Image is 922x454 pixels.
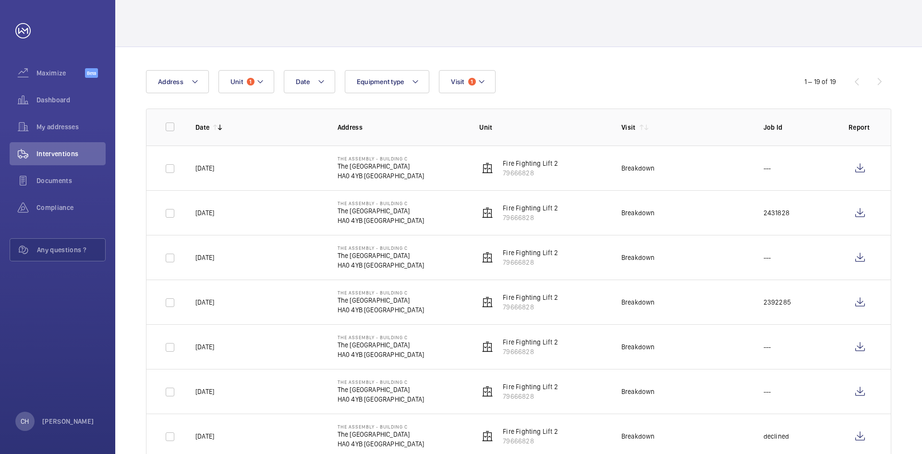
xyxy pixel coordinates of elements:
[503,248,558,258] p: Fire Fighting Lift 2
[503,347,558,356] p: 79666828
[503,293,558,302] p: Fire Fighting Lift 2
[482,386,493,397] img: elevator.svg
[503,302,558,312] p: 79666828
[195,342,214,352] p: [DATE]
[338,245,425,251] p: The Assembly - Building C
[439,70,495,93] button: Visit1
[479,123,606,132] p: Unit
[338,350,425,359] p: HA0 4YB [GEOGRAPHIC_DATA]
[503,436,558,446] p: 79666828
[764,123,833,132] p: Job Id
[195,163,214,173] p: [DATE]
[195,253,214,262] p: [DATE]
[338,334,425,340] p: The Assembly - Building C
[21,417,29,426] p: CH
[451,78,464,86] span: Visit
[621,123,636,132] p: Visit
[338,206,425,216] p: The [GEOGRAPHIC_DATA]
[503,203,558,213] p: Fire Fighting Lift 2
[482,252,493,263] img: elevator.svg
[338,295,425,305] p: The [GEOGRAPHIC_DATA]
[503,213,558,222] p: 79666828
[36,95,106,105] span: Dashboard
[338,429,425,439] p: The [GEOGRAPHIC_DATA]
[338,394,425,404] p: HA0 4YB [GEOGRAPHIC_DATA]
[37,245,105,255] span: Any questions ?
[482,207,493,219] img: elevator.svg
[764,431,789,441] p: declined
[338,260,425,270] p: HA0 4YB [GEOGRAPHIC_DATA]
[503,168,558,178] p: 79666828
[36,68,85,78] span: Maximize
[503,258,558,267] p: 79666828
[338,251,425,260] p: The [GEOGRAPHIC_DATA]
[338,171,425,181] p: HA0 4YB [GEOGRAPHIC_DATA]
[764,342,771,352] p: ---
[338,290,425,295] p: The Assembly - Building C
[338,305,425,315] p: HA0 4YB [GEOGRAPHIC_DATA]
[621,297,655,307] div: Breakdown
[85,68,98,78] span: Beta
[338,379,425,385] p: The Assembly - Building C
[468,78,476,86] span: 1
[503,159,558,168] p: Fire Fighting Lift 2
[158,78,183,86] span: Address
[503,392,558,401] p: 79666828
[338,216,425,225] p: HA0 4YB [GEOGRAPHIC_DATA]
[338,439,425,449] p: HA0 4YB [GEOGRAPHIC_DATA]
[338,385,425,394] p: The [GEOGRAPHIC_DATA]
[195,297,214,307] p: [DATE]
[482,341,493,353] img: elevator.svg
[195,431,214,441] p: [DATE]
[764,297,791,307] p: 2392285
[42,417,94,426] p: [PERSON_NAME]
[482,296,493,308] img: elevator.svg
[764,163,771,173] p: ---
[849,123,872,132] p: Report
[230,78,243,86] span: Unit
[338,123,464,132] p: Address
[345,70,430,93] button: Equipment type
[482,162,493,174] img: elevator.svg
[338,424,425,429] p: The Assembly - Building C
[503,382,558,392] p: Fire Fighting Lift 2
[195,208,214,218] p: [DATE]
[621,387,655,396] div: Breakdown
[804,77,836,86] div: 1 – 19 of 19
[482,430,493,442] img: elevator.svg
[357,78,404,86] span: Equipment type
[621,163,655,173] div: Breakdown
[764,387,771,396] p: ---
[338,161,425,171] p: The [GEOGRAPHIC_DATA]
[621,208,655,218] div: Breakdown
[36,203,106,212] span: Compliance
[621,253,655,262] div: Breakdown
[503,337,558,347] p: Fire Fighting Lift 2
[195,387,214,396] p: [DATE]
[284,70,335,93] button: Date
[764,253,771,262] p: ---
[338,200,425,206] p: The Assembly - Building C
[338,340,425,350] p: The [GEOGRAPHIC_DATA]
[338,156,425,161] p: The Assembly - Building C
[36,149,106,159] span: Interventions
[621,431,655,441] div: Breakdown
[296,78,310,86] span: Date
[195,123,209,132] p: Date
[218,70,274,93] button: Unit1
[764,208,789,218] p: 2431828
[146,70,209,93] button: Address
[36,122,106,132] span: My addresses
[36,176,106,185] span: Documents
[621,342,655,352] div: Breakdown
[503,427,558,436] p: Fire Fighting Lift 2
[247,78,255,86] span: 1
